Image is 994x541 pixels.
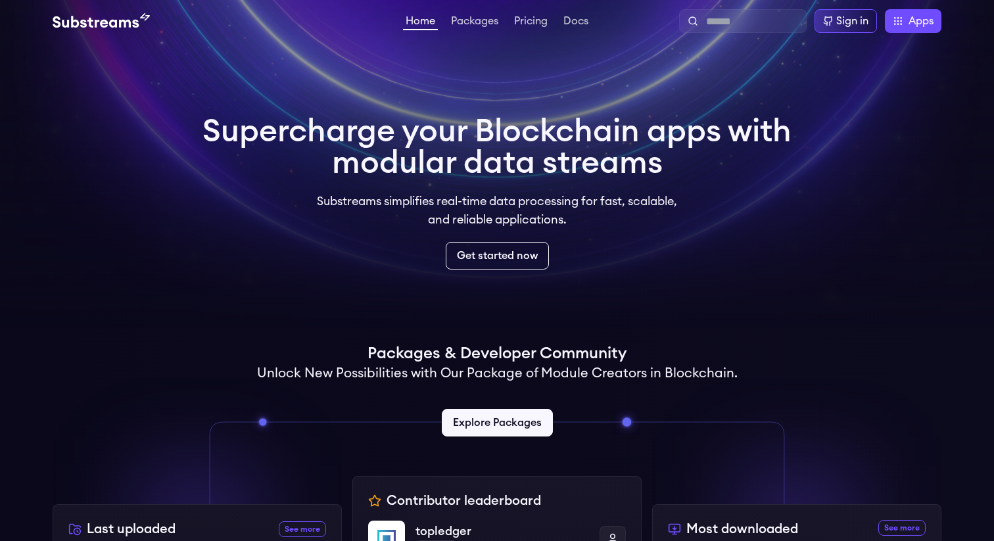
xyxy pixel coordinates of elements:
[202,116,792,179] h1: Supercharge your Blockchain apps with modular data streams
[511,16,550,29] a: Pricing
[53,13,150,29] img: Substream's logo
[257,364,738,383] h2: Unlock New Possibilities with Our Package of Module Creators in Blockchain.
[561,16,591,29] a: Docs
[446,242,549,270] a: Get started now
[442,409,553,436] a: Explore Packages
[415,522,589,540] p: topledger
[448,16,501,29] a: Packages
[308,192,686,229] p: Substreams simplifies real-time data processing for fast, scalable, and reliable applications.
[836,13,868,29] div: Sign in
[403,16,438,30] a: Home
[815,9,877,33] a: Sign in
[878,520,926,536] a: See more most downloaded packages
[367,343,627,364] h1: Packages & Developer Community
[279,521,326,537] a: See more recently uploaded packages
[909,13,934,29] span: Apps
